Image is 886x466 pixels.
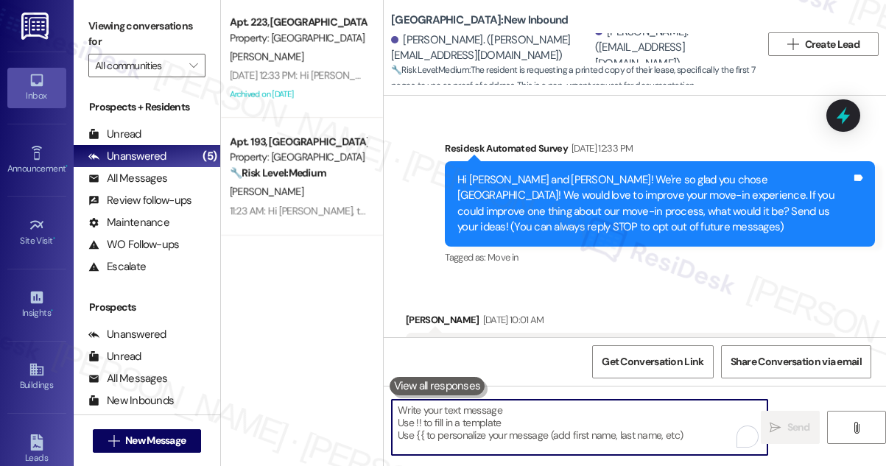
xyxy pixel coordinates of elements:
[7,213,66,253] a: Site Visit •
[592,345,713,378] button: Get Conversation Link
[479,312,544,328] div: [DATE] 10:01 AM
[88,371,167,386] div: All Messages
[851,422,862,434] i: 
[230,15,366,30] div: Apt. 223, [GEOGRAPHIC_DATA]
[88,393,174,409] div: New Inbounds
[125,433,186,448] span: New Message
[406,312,836,333] div: [PERSON_NAME]
[88,259,146,275] div: Escalate
[488,251,518,264] span: Move in
[88,327,166,342] div: Unanswered
[93,429,202,453] button: New Message
[445,247,875,268] div: Tagged as:
[787,38,798,50] i: 
[88,171,167,186] div: All Messages
[731,354,862,370] span: Share Conversation via email
[108,435,119,447] i: 
[66,161,68,172] span: •
[189,60,197,71] i: 
[391,32,591,64] div: [PERSON_NAME]. ([PERSON_NAME][EMAIL_ADDRESS][DOMAIN_NAME])
[391,13,568,28] b: [GEOGRAPHIC_DATA]: New Inbound
[53,233,55,244] span: •
[95,54,182,77] input: All communities
[88,193,191,208] div: Review follow-ups
[88,215,169,230] div: Maintenance
[457,172,851,236] div: Hi [PERSON_NAME] and [PERSON_NAME]! We're so glad you chose [GEOGRAPHIC_DATA]! We would love to i...
[761,411,820,444] button: Send
[230,134,366,149] div: Apt. 193, [GEOGRAPHIC_DATA]
[770,422,781,434] i: 
[768,32,879,56] button: Create Lead
[721,345,871,378] button: Share Conversation via email
[88,349,141,364] div: Unread
[392,400,767,455] textarea: To enrich screen reader interactions, please activate Accessibility in Grammarly extension settings
[391,63,761,94] span: : The resident is requesting a printed copy of their lease, specifically the first 7 pages, to us...
[51,306,53,316] span: •
[805,37,859,52] span: Create Lead
[230,50,303,63] span: [PERSON_NAME]
[228,85,368,104] div: Archived on [DATE]
[595,24,750,71] div: [PERSON_NAME]. ([EMAIL_ADDRESS][DOMAIN_NAME])
[199,145,220,168] div: (5)
[602,354,703,370] span: Get Conversation Link
[74,99,220,115] div: Prospects + Residents
[88,15,205,54] label: Viewing conversations for
[230,185,303,198] span: [PERSON_NAME]
[7,357,66,397] a: Buildings
[88,237,179,253] div: WO Follow-ups
[445,141,875,161] div: Residesk Automated Survey
[230,166,326,180] strong: 🔧 Risk Level: Medium
[7,68,66,107] a: Inbox
[7,285,66,325] a: Insights •
[74,300,220,315] div: Prospects
[230,149,366,165] div: Property: [GEOGRAPHIC_DATA]
[21,13,52,40] img: ResiDesk Logo
[787,420,810,435] span: Send
[568,141,633,156] div: [DATE] 12:33 PM
[88,127,141,142] div: Unread
[88,149,166,164] div: Unanswered
[391,64,469,76] strong: 🔧 Risk Level: Medium
[230,30,366,46] div: Property: [GEOGRAPHIC_DATA]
